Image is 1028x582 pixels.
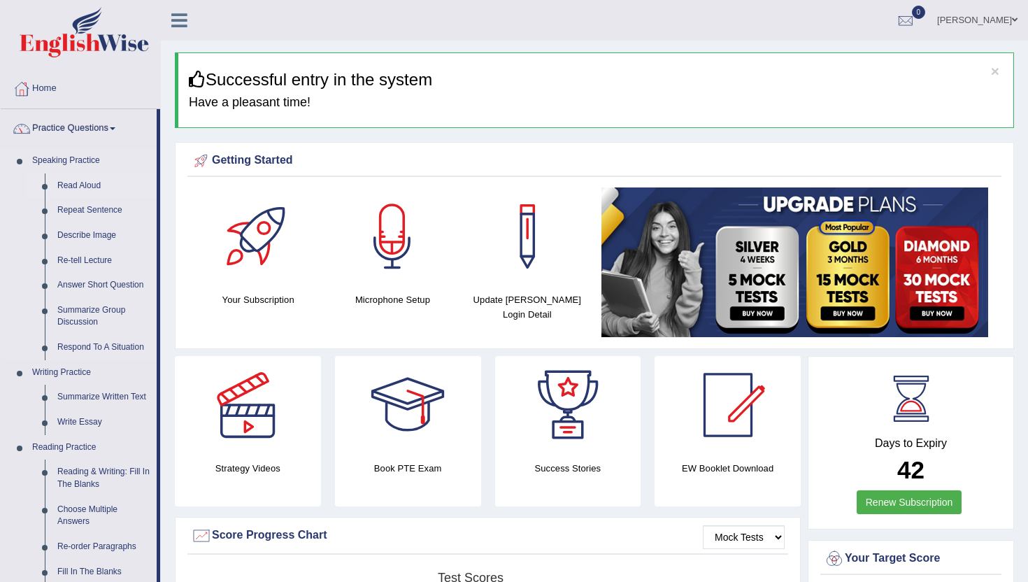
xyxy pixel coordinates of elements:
[51,248,157,274] a: Re-tell Lecture
[51,198,157,223] a: Repeat Sentence
[991,64,999,78] button: ×
[26,148,157,173] a: Speaking Practice
[26,435,157,460] a: Reading Practice
[51,460,157,497] a: Reading & Writing: Fill In The Blanks
[1,109,157,144] a: Practice Questions
[51,335,157,360] a: Respond To A Situation
[51,223,157,248] a: Describe Image
[51,273,157,298] a: Answer Short Question
[824,548,998,569] div: Your Target Score
[467,292,587,322] h4: Update [PERSON_NAME] Login Detail
[655,461,801,476] h4: EW Booklet Download
[26,360,157,385] a: Writing Practice
[189,71,1003,89] h3: Successful entry in the system
[198,292,318,307] h4: Your Subscription
[175,461,321,476] h4: Strategy Videos
[51,173,157,199] a: Read Aloud
[912,6,926,19] span: 0
[51,298,157,335] a: Summarize Group Discussion
[191,150,998,171] div: Getting Started
[601,187,988,337] img: small5.jpg
[51,410,157,435] a: Write Essay
[332,292,452,307] h4: Microphone Setup
[495,461,641,476] h4: Success Stories
[189,96,1003,110] h4: Have a pleasant time!
[51,497,157,534] a: Choose Multiple Answers
[824,437,998,450] h4: Days to Expiry
[51,534,157,560] a: Re-order Paragraphs
[51,385,157,410] a: Summarize Written Text
[335,461,481,476] h4: Book PTE Exam
[857,490,962,514] a: Renew Subscription
[191,525,785,546] div: Score Progress Chart
[897,456,925,483] b: 42
[1,69,160,104] a: Home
